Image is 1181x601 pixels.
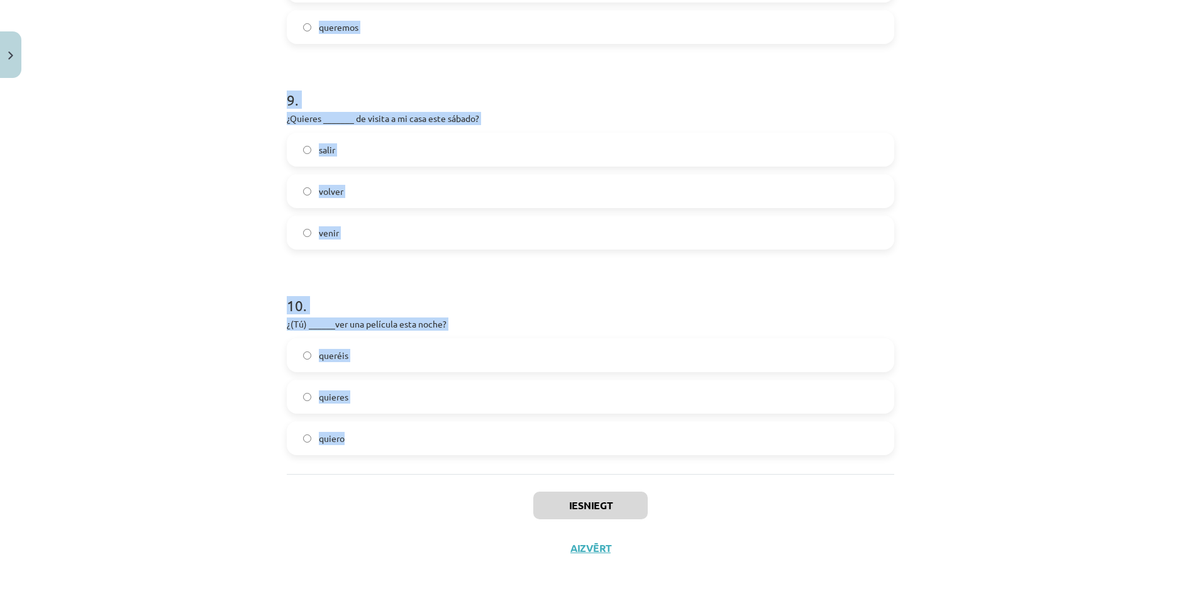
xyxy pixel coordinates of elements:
input: queréis [303,351,311,360]
input: venir [303,229,311,237]
p: ¿(Tú) ______ver una película esta noche? [287,317,894,331]
span: quieres [319,390,348,404]
span: quiero [319,432,345,445]
h1: 10 . [287,275,894,314]
p: ¿Quieres _______ de visita a mi casa este sábado? [287,112,894,125]
span: queréis [319,349,348,362]
span: queremos [319,21,358,34]
span: salir [319,143,335,157]
img: icon-close-lesson-0947bae3869378f0d4975bcd49f059093ad1ed9edebbc8119c70593378902aed.svg [8,52,13,60]
input: volver [303,187,311,196]
h1: 9 . [287,69,894,108]
span: volver [319,185,343,198]
input: queremos [303,23,311,31]
input: salir [303,146,311,154]
input: quiero [303,434,311,443]
button: Iesniegt [533,492,648,519]
input: quieres [303,393,311,401]
span: venir [319,226,339,240]
button: Aizvērt [567,542,614,554]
